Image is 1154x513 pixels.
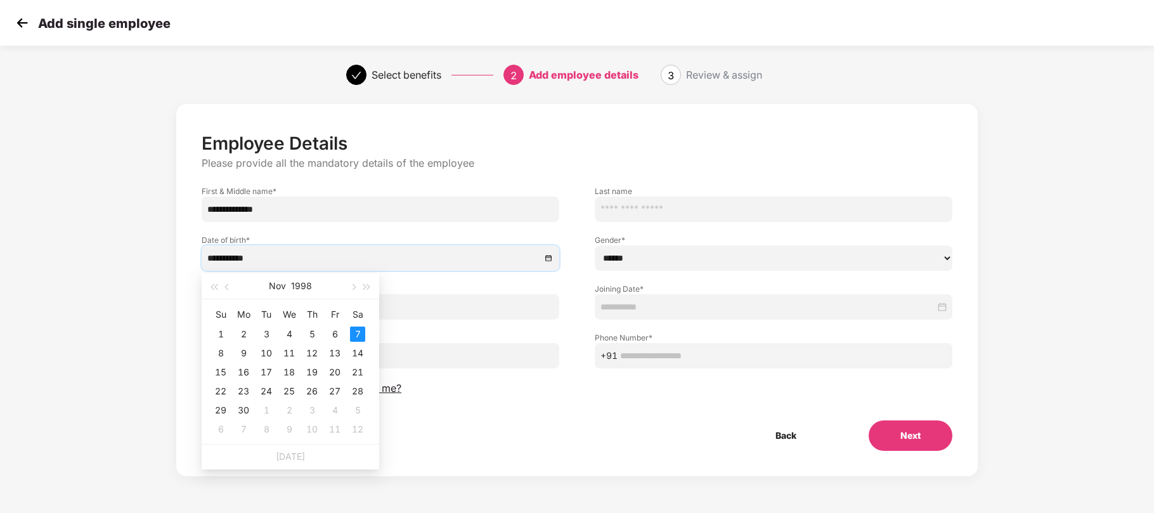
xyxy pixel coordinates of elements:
[13,13,32,32] img: svg+xml;base64,PHN2ZyB4bWxucz0iaHR0cDovL3d3dy53My5vcmcvMjAwMC9zdmciIHdpZHRoPSIzMCIgaGVpZ2h0PSIzMC...
[351,70,361,81] span: check
[236,422,251,437] div: 7
[304,403,320,418] div: 3
[213,422,228,437] div: 6
[595,332,952,343] label: Phone Number
[278,420,301,439] td: 1998-12-09
[209,420,232,439] td: 1998-12-06
[346,344,369,363] td: 1998-11-14
[282,384,297,399] div: 25
[278,382,301,401] td: 1998-11-25
[278,344,301,363] td: 1998-11-11
[278,304,301,325] th: We
[236,327,251,342] div: 2
[259,422,274,437] div: 8
[350,384,365,399] div: 28
[209,344,232,363] td: 1998-11-08
[327,365,342,380] div: 20
[350,422,365,437] div: 12
[510,69,517,82] span: 2
[278,401,301,420] td: 1998-12-02
[213,365,228,380] div: 15
[346,325,369,344] td: 1998-11-07
[236,384,251,399] div: 23
[213,346,228,361] div: 8
[236,365,251,380] div: 16
[202,157,952,170] p: Please provide all the mandatory details of the employee
[686,65,762,85] div: Review & assign
[304,346,320,361] div: 12
[202,332,559,343] label: Email ID
[668,69,674,82] span: 3
[278,325,301,344] td: 1998-11-04
[282,422,297,437] div: 9
[232,363,255,382] td: 1998-11-16
[350,403,365,418] div: 5
[236,346,251,361] div: 9
[255,382,278,401] td: 1998-11-24
[232,344,255,363] td: 1998-11-09
[301,325,323,344] td: 1998-11-05
[346,401,369,420] td: 1998-12-05
[269,273,286,299] button: Nov
[323,363,346,382] td: 1998-11-20
[327,327,342,342] div: 6
[595,186,952,197] label: Last name
[255,344,278,363] td: 1998-11-10
[323,304,346,325] th: Fr
[323,344,346,363] td: 1998-11-13
[282,403,297,418] div: 2
[323,401,346,420] td: 1998-12-04
[350,327,365,342] div: 7
[259,346,274,361] div: 10
[255,304,278,325] th: Tu
[202,186,559,197] label: First & Middle name
[255,420,278,439] td: 1998-12-08
[350,346,365,361] div: 14
[282,365,297,380] div: 18
[301,401,323,420] td: 1998-12-03
[304,422,320,437] div: 10
[304,327,320,342] div: 5
[346,304,369,325] th: Sa
[236,403,251,418] div: 30
[529,65,639,85] div: Add employee details
[346,420,369,439] td: 1998-12-12
[744,420,828,451] button: Back
[323,325,346,344] td: 1998-11-06
[232,420,255,439] td: 1998-12-07
[346,382,369,401] td: 1998-11-28
[350,365,365,380] div: 21
[232,325,255,344] td: 1998-11-02
[327,403,342,418] div: 4
[301,363,323,382] td: 1998-11-19
[213,327,228,342] div: 1
[304,365,320,380] div: 19
[202,133,952,154] p: Employee Details
[232,382,255,401] td: 1998-11-23
[304,384,320,399] div: 26
[600,349,618,363] span: +91
[255,325,278,344] td: 1998-11-03
[213,403,228,418] div: 29
[276,451,305,462] a: [DATE]
[202,235,559,245] label: Date of birth
[202,283,559,294] label: Employee ID
[346,363,369,382] td: 1998-11-21
[327,422,342,437] div: 11
[291,273,312,299] button: 1998
[595,235,952,245] label: Gender
[255,401,278,420] td: 1998-12-01
[232,401,255,420] td: 1998-11-30
[209,325,232,344] td: 1998-11-01
[209,382,232,401] td: 1998-11-22
[372,65,441,85] div: Select benefits
[213,384,228,399] div: 22
[209,363,232,382] td: 1998-11-15
[301,382,323,401] td: 1998-11-26
[209,304,232,325] th: Su
[595,283,952,294] label: Joining Date
[255,363,278,382] td: 1998-11-17
[327,346,342,361] div: 13
[259,403,274,418] div: 1
[232,304,255,325] th: Mo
